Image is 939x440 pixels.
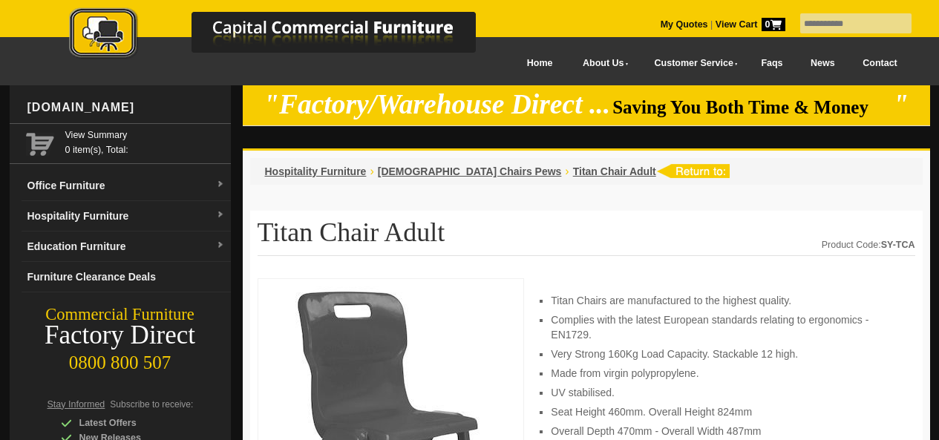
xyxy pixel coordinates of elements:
li: Overall Depth 470mm - Overall Width 487mm [551,424,900,439]
li: › [565,164,569,179]
li: UV stabilised. [551,385,900,400]
a: News [796,47,848,80]
li: Complies with the latest European standards relating to ergonomics - EN1729. [551,312,900,342]
img: Capital Commercial Furniture Logo [28,7,548,62]
li: › [370,164,373,179]
a: Office Furnituredropdown [22,171,231,201]
li: Titan Chairs are manufactured to the highest quality. [551,293,900,308]
a: Hospitality Furniture [265,165,367,177]
a: View Cart0 [713,19,785,30]
strong: View Cart [716,19,785,30]
a: Faqs [747,47,797,80]
h1: Titan Chair Adult [258,218,915,256]
em: " [893,89,909,119]
div: Latest Offers [61,416,202,430]
img: return to [656,164,730,178]
span: Stay Informed [48,399,105,410]
span: 0 item(s), Total: [65,128,225,155]
a: Education Furnituredropdown [22,232,231,262]
span: 0 [762,18,785,31]
div: 0800 800 507 [10,345,231,373]
div: Commercial Furniture [10,304,231,325]
span: Subscribe to receive: [110,399,193,410]
span: Saving You Both Time & Money [612,97,891,117]
em: "Factory/Warehouse Direct ... [264,89,610,119]
li: Very Strong 160Kg Load Capacity. Stackable 12 high. [551,347,900,361]
a: Customer Service [638,47,747,80]
a: Furniture Clearance Deals [22,262,231,292]
strong: SY-TCA [881,240,915,250]
a: Hospitality Furnituredropdown [22,201,231,232]
img: dropdown [216,211,225,220]
a: Capital Commercial Furniture Logo [28,7,548,66]
a: [DEMOGRAPHIC_DATA] Chairs Pews [378,165,562,177]
a: About Us [566,47,638,80]
li: Seat Height 460mm. Overall Height 824mm [551,404,900,419]
a: View Summary [65,128,225,142]
div: [DOMAIN_NAME] [22,85,231,130]
img: dropdown [216,180,225,189]
div: Factory Direct [10,325,231,346]
li: Made from virgin polypropylene. [551,366,900,381]
a: Titan Chair Adult [573,165,656,177]
img: dropdown [216,241,225,250]
a: Contact [848,47,911,80]
div: Product Code: [822,237,915,252]
a: My Quotes [661,19,708,30]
